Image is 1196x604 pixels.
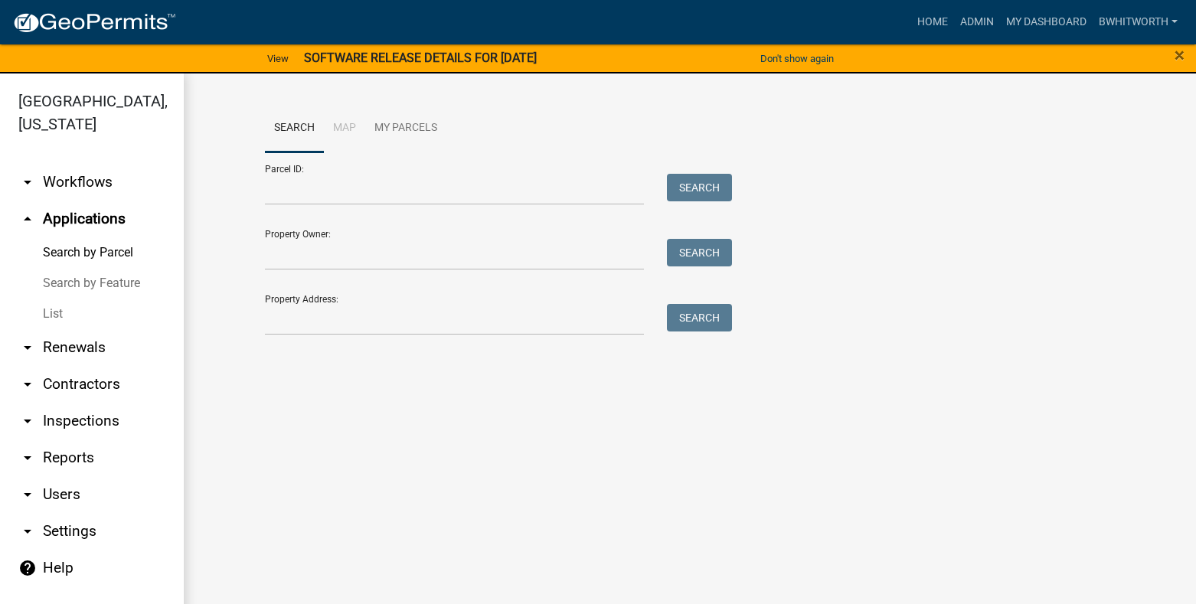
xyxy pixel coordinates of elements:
a: My Parcels [365,104,446,153]
i: arrow_drop_down [18,412,37,430]
i: arrow_drop_down [18,485,37,504]
a: Home [911,8,954,37]
a: View [261,46,295,71]
button: Don't show again [754,46,840,71]
a: BWhitworth [1093,8,1184,37]
i: arrow_drop_up [18,210,37,228]
i: arrow_drop_down [18,375,37,393]
strong: SOFTWARE RELEASE DETAILS FOR [DATE] [304,51,537,65]
button: Search [667,174,732,201]
a: My Dashboard [1000,8,1093,37]
a: Search [265,104,324,153]
span: × [1175,44,1185,66]
i: arrow_drop_down [18,338,37,357]
button: Search [667,239,732,266]
a: Admin [954,8,1000,37]
i: arrow_drop_down [18,522,37,540]
i: help [18,559,37,577]
i: arrow_drop_down [18,449,37,467]
button: Search [667,304,732,331]
button: Close [1175,46,1185,64]
i: arrow_drop_down [18,173,37,191]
